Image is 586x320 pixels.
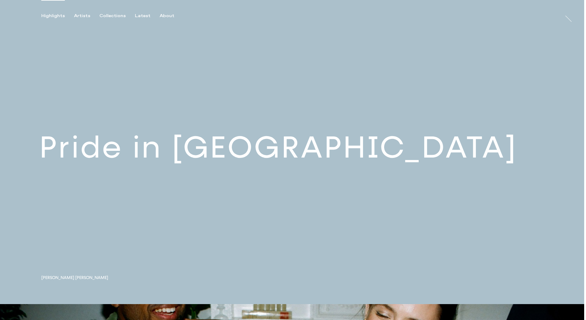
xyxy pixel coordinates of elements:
[74,13,99,19] button: Artists
[99,13,135,19] button: Collections
[160,13,174,19] div: About
[135,13,160,19] button: Latest
[160,13,184,19] button: About
[41,13,74,19] button: Highlights
[41,13,65,19] div: Highlights
[74,13,90,19] div: Artists
[99,13,126,19] div: Collections
[135,13,150,19] div: Latest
